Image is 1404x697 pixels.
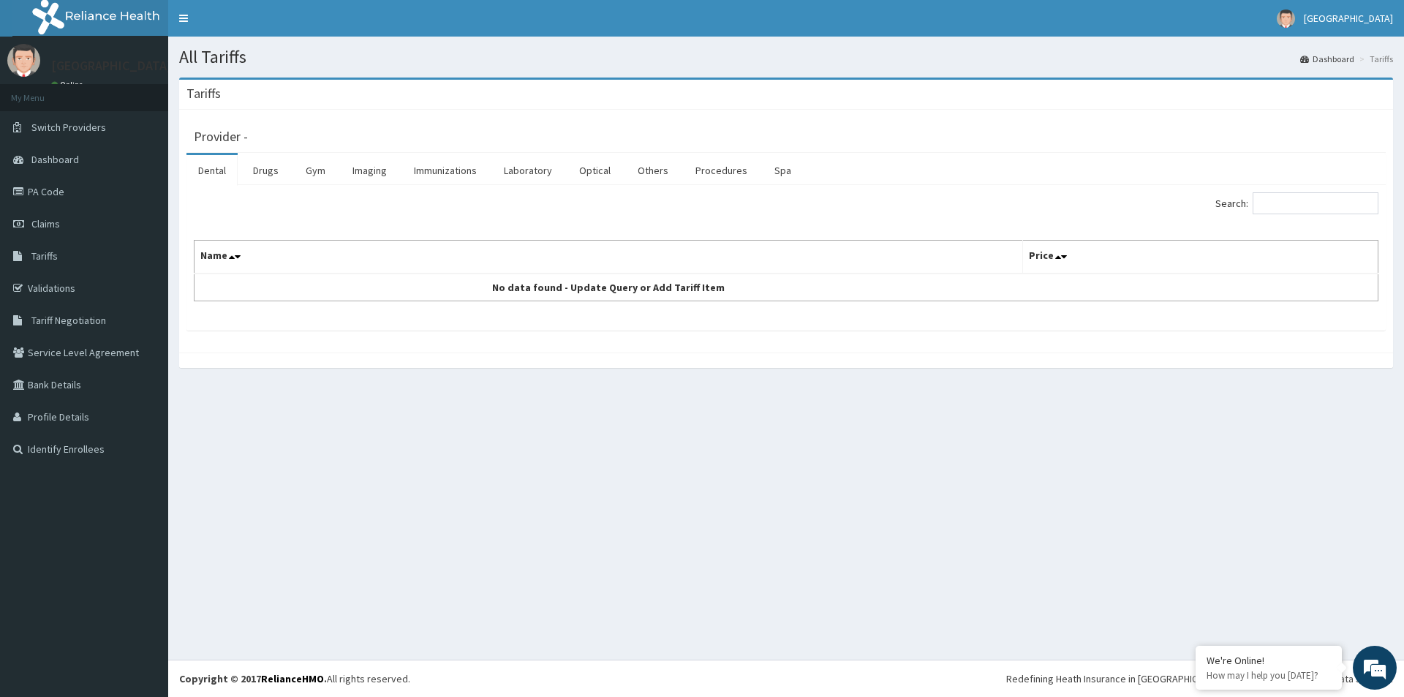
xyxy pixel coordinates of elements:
a: Procedures [684,155,759,186]
span: [GEOGRAPHIC_DATA] [1304,12,1393,25]
div: Redefining Heath Insurance in [GEOGRAPHIC_DATA] using Telemedicine and Data Science! [1006,671,1393,686]
span: Switch Providers [31,121,106,134]
p: [GEOGRAPHIC_DATA] [51,59,172,72]
a: RelianceHMO [261,672,324,685]
a: Spa [763,155,803,186]
p: How may I help you today? [1207,669,1331,682]
label: Search: [1215,192,1378,214]
th: Name [195,241,1023,274]
h3: Provider - [194,130,248,143]
h3: Tariffs [186,87,221,100]
a: Laboratory [492,155,564,186]
a: Online [51,80,86,90]
a: Others [626,155,680,186]
a: Gym [294,155,337,186]
a: Imaging [341,155,399,186]
a: Dashboard [1300,53,1354,65]
div: We're Online! [1207,654,1331,667]
h1: All Tariffs [179,48,1393,67]
span: Claims [31,217,60,230]
span: Dashboard [31,153,79,166]
span: Tariff Negotiation [31,314,106,327]
a: Drugs [241,155,290,186]
footer: All rights reserved. [168,660,1404,697]
a: Immunizations [402,155,488,186]
a: Optical [567,155,622,186]
img: User Image [1277,10,1295,28]
span: Tariffs [31,249,58,263]
input: Search: [1253,192,1378,214]
th: Price [1023,241,1378,274]
td: No data found - Update Query or Add Tariff Item [195,274,1023,301]
strong: Copyright © 2017 . [179,672,327,685]
img: User Image [7,44,40,77]
a: Dental [186,155,238,186]
li: Tariffs [1356,53,1393,65]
